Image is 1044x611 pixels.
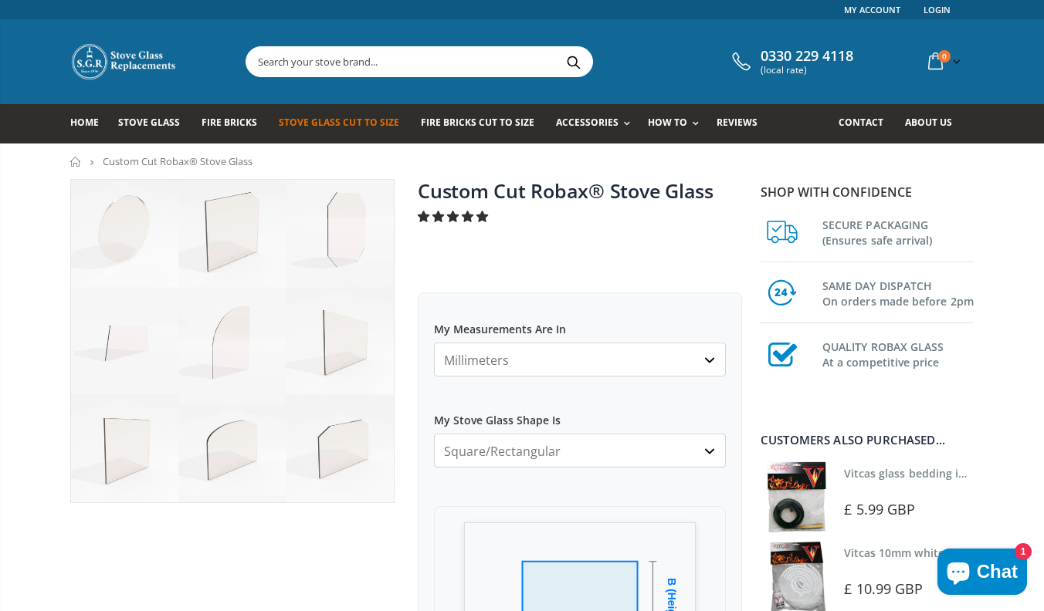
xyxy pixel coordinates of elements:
[246,47,765,76] input: Search your stove brand...
[717,104,769,143] a: Reviews
[761,183,974,201] p: Shop with confidence
[70,104,110,143] a: Home
[822,275,974,309] h3: SAME DAY DISPATCH On orders made before 2pm
[938,50,951,62] span: 0
[839,116,883,129] span: Contact
[103,154,253,168] span: Custom Cut Robax® Stove Glass
[70,42,178,81] img: Stove Glass Replacement
[844,579,923,598] span: £ 10.99 GBP
[761,65,853,76] span: (local rate)
[434,309,726,336] label: My Measurements Are In
[933,549,1032,599] inbox-online-store-chat: Shopify online store chat
[761,461,832,533] img: Vitcas stove glass bedding in tape
[434,400,726,427] label: My Stove Glass Shape Is
[71,180,394,502] img: stove_glass_made_to_measure_800x_crop_center.jpg
[418,177,714,204] a: Custom Cut Robax® Stove Glass
[279,116,398,129] span: Stove Glass Cut To Size
[761,48,853,65] span: 0330 229 4118
[202,104,269,143] a: Fire Bricks
[922,46,964,76] a: 0
[421,104,546,143] a: Fire Bricks Cut To Size
[761,434,974,446] div: Customers also purchased...
[70,157,82,167] a: Home
[421,116,534,129] span: Fire Bricks Cut To Size
[648,104,707,143] a: How To
[556,116,619,129] span: Accessories
[202,116,257,129] span: Fire Bricks
[822,214,974,248] h3: SECURE PACKAGING (Ensures safe arrival)
[839,104,895,143] a: Contact
[905,116,952,129] span: About us
[279,104,410,143] a: Stove Glass Cut To Size
[905,104,964,143] a: About us
[418,208,491,224] span: 4.94 stars
[844,500,915,518] span: £ 5.99 GBP
[118,104,192,143] a: Stove Glass
[717,116,758,129] span: Reviews
[648,116,687,129] span: How To
[822,336,974,370] h3: QUALITY ROBAX GLASS At a competitive price
[70,116,99,129] span: Home
[728,48,853,76] a: 0330 229 4118 (local rate)
[556,47,591,76] button: Search
[118,116,180,129] span: Stove Glass
[556,104,638,143] a: Accessories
